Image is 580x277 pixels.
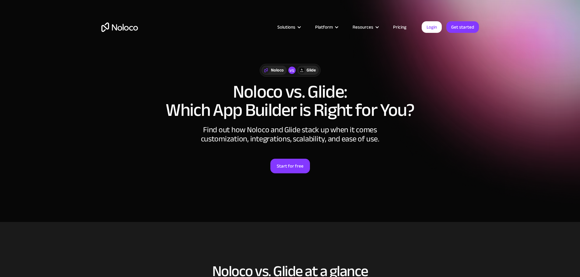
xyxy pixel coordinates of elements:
[270,23,308,31] div: Solutions
[199,125,381,144] div: Find out how Noloco and Glide stack up when it comes customization, integrations, scalability, an...
[446,21,479,33] a: Get started
[422,21,442,33] a: Login
[315,23,333,31] div: Platform
[288,67,296,74] div: vs
[385,23,414,31] a: Pricing
[345,23,385,31] div: Resources
[277,23,295,31] div: Solutions
[307,67,316,74] div: Glide
[308,23,345,31] div: Platform
[271,67,284,74] div: Noloco
[270,159,310,173] a: Start for free
[353,23,373,31] div: Resources
[101,23,138,32] a: home
[101,83,479,119] h1: Noloco vs. Glide: Which App Builder is Right for You?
